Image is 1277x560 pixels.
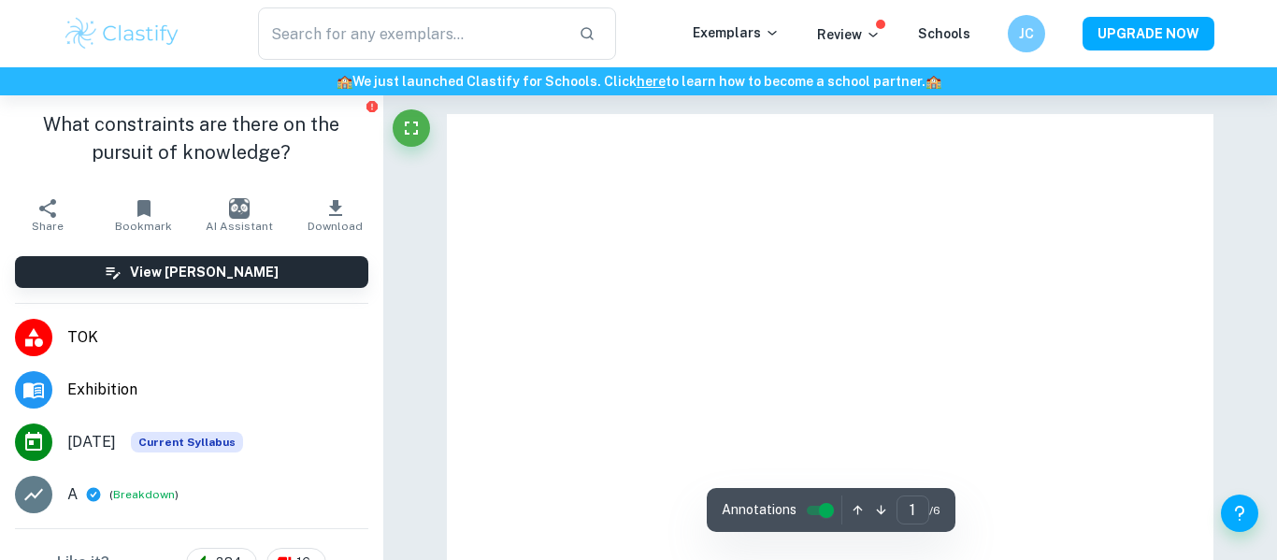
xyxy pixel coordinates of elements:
a: here [637,74,666,89]
span: Download [308,220,363,233]
span: TOK [67,326,368,349]
a: Schools [918,26,970,41]
button: Breakdown [113,486,175,503]
span: AI Assistant [206,220,273,233]
input: Search for any exemplars... [258,7,564,60]
button: Bookmark [95,189,191,241]
span: ( ) [109,486,179,504]
span: Current Syllabus [131,432,243,452]
span: 🏫 [925,74,941,89]
button: UPGRADE NOW [1083,17,1214,50]
button: View [PERSON_NAME] [15,256,368,288]
button: Fullscreen [393,109,430,147]
span: Annotations [722,500,796,520]
p: A [67,483,78,506]
button: JC [1008,15,1045,52]
button: Download [287,189,382,241]
p: Exemplars [693,22,780,43]
img: Clastify logo [63,15,181,52]
button: Help and Feedback [1221,495,1258,532]
h6: JC [1016,23,1038,44]
span: / 6 [929,502,940,519]
button: Report issue [366,99,380,113]
img: AI Assistant [229,198,250,219]
span: [DATE] [67,431,116,453]
button: AI Assistant [192,189,287,241]
span: 🏫 [337,74,352,89]
h1: What constraints are there on the pursuit of knowledge? [15,110,368,166]
h6: View [PERSON_NAME] [130,262,279,282]
h6: We just launched Clastify for Schools. Click to learn how to become a school partner. [4,71,1273,92]
span: Bookmark [115,220,172,233]
span: Share [32,220,64,233]
p: Review [817,24,881,45]
div: This exemplar is based on the current syllabus. Feel free to refer to it for inspiration/ideas wh... [131,432,243,452]
span: Exhibition [67,379,368,401]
